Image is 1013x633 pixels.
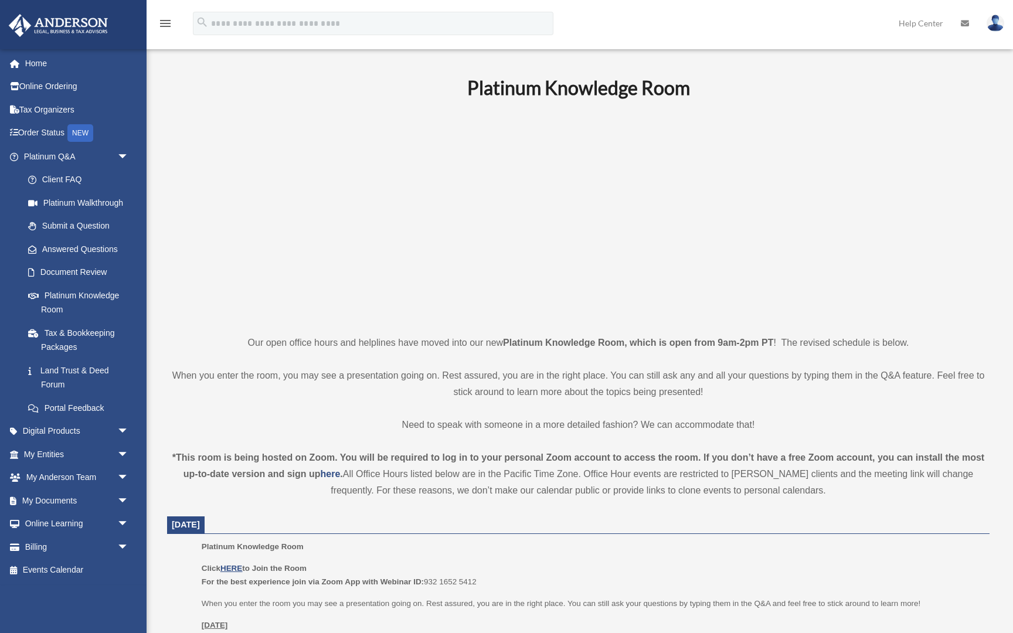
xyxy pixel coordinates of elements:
[172,452,984,479] strong: *This room is being hosted on Zoom. You will be required to log in to your personal Zoom account ...
[16,321,147,359] a: Tax & Bookkeeping Packages
[117,512,141,536] span: arrow_drop_down
[8,98,147,121] a: Tax Organizers
[158,21,172,30] a: menu
[167,367,990,400] p: When you enter the room, you may see a presentation going on. Rest assured, you are in the right ...
[16,284,141,321] a: Platinum Knowledge Room
[987,15,1004,32] img: User Pic
[16,237,147,261] a: Answered Questions
[220,564,242,573] a: HERE
[8,559,147,582] a: Events Calendar
[196,16,209,29] i: search
[321,469,341,479] a: here
[167,417,990,433] p: Need to speak with someone in a more detailed fashion? We can accommodate that!
[16,261,147,284] a: Document Review
[167,450,990,499] div: All Office Hours listed below are in the Pacific Time Zone. Office Hour events are restricted to ...
[8,466,147,489] a: My Anderson Teamarrow_drop_down
[16,191,147,215] a: Platinum Walkthrough
[202,621,228,629] u: [DATE]
[340,469,342,479] strong: .
[117,489,141,513] span: arrow_drop_down
[467,76,690,99] b: Platinum Knowledge Room
[8,145,147,168] a: Platinum Q&Aarrow_drop_down
[67,124,93,142] div: NEW
[117,535,141,559] span: arrow_drop_down
[8,52,147,75] a: Home
[8,512,147,536] a: Online Learningarrow_drop_down
[16,215,147,238] a: Submit a Question
[16,359,147,396] a: Land Trust & Deed Forum
[5,14,111,37] img: Anderson Advisors Platinum Portal
[117,443,141,467] span: arrow_drop_down
[16,396,147,420] a: Portal Feedback
[8,489,147,512] a: My Documentsarrow_drop_down
[202,577,424,586] b: For the best experience join via Zoom App with Webinar ID:
[8,535,147,559] a: Billingarrow_drop_down
[16,168,147,192] a: Client FAQ
[117,420,141,444] span: arrow_drop_down
[8,420,147,443] a: Digital Productsarrow_drop_down
[8,121,147,145] a: Order StatusNEW
[202,564,307,573] b: Click to Join the Room
[117,145,141,169] span: arrow_drop_down
[8,75,147,98] a: Online Ordering
[403,115,754,313] iframe: 231110_Toby_KnowledgeRoom
[167,335,990,351] p: Our open office hours and helplines have moved into our new ! The revised schedule is below.
[117,466,141,490] span: arrow_drop_down
[202,561,981,589] p: 932 1652 5412
[8,443,147,466] a: My Entitiesarrow_drop_down
[503,338,773,348] strong: Platinum Knowledge Room, which is open from 9am-2pm PT
[202,542,304,551] span: Platinum Knowledge Room
[172,520,200,529] span: [DATE]
[202,597,981,611] p: When you enter the room you may see a presentation going on. Rest assured, you are in the right p...
[158,16,172,30] i: menu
